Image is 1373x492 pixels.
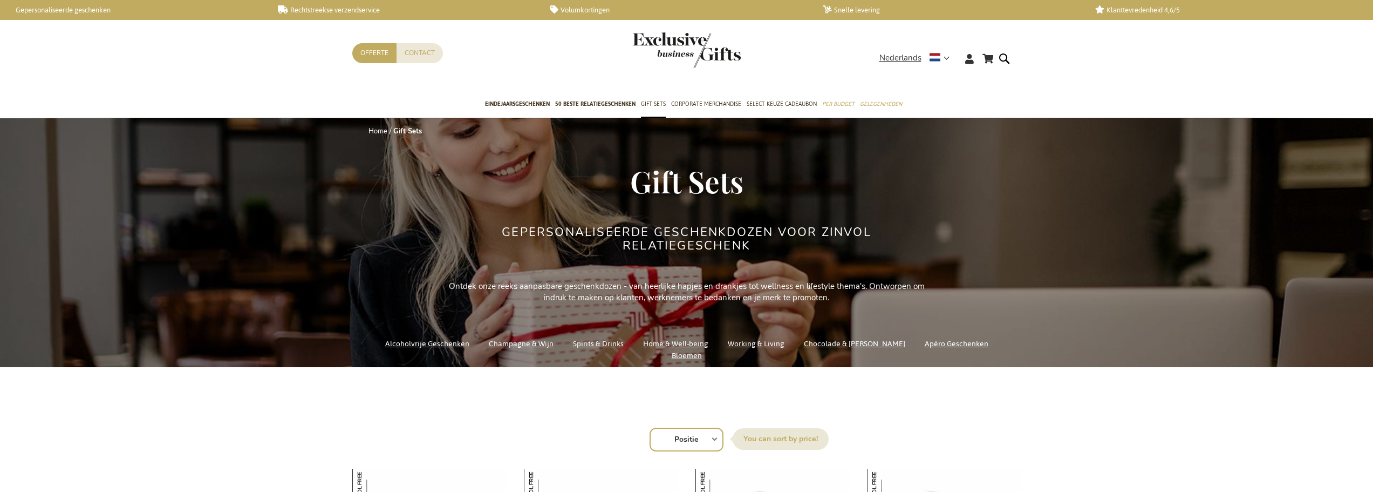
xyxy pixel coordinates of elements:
span: Corporate Merchandise [671,98,741,110]
a: Spirits & Drinks [573,336,624,351]
strong: Gift Sets [393,126,422,136]
h2: Gepersonaliseerde geschenkdozen voor zinvol relatiegeschenk [484,226,889,252]
span: Gift Sets [630,161,743,201]
span: 50 beste relatiegeschenken [555,98,636,110]
a: Rechtstreekse verzendservice [278,5,533,15]
a: store logo [633,32,687,68]
a: Contact [397,43,443,63]
span: Select Keuze Cadeaubon [747,98,817,110]
a: Offerte [352,43,397,63]
a: Gepersonaliseerde geschenken [5,5,261,15]
span: Eindejaarsgeschenken [485,98,550,110]
a: Alcoholvrije Geschenken [385,336,469,351]
div: Nederlands [879,52,957,64]
a: Working & Living [728,336,784,351]
p: Ontdek onze reeks aanpasbare geschenkdozen - van heerlijke hapjes en drankjes tot wellness en lif... [444,281,930,304]
a: Volumkortingen [550,5,805,15]
span: Gift Sets [641,98,666,110]
a: Bloemen [672,348,702,363]
span: Per Budget [822,98,855,110]
label: Sorteer op [733,428,829,450]
a: Home & Well-being [643,336,708,351]
a: Champagne & Wijn [489,336,554,351]
span: Gelegenheden [860,98,902,110]
a: Apéro Geschenken [925,336,988,351]
a: Home [368,126,387,136]
a: Klanttevredenheid 4,6/5 [1095,5,1350,15]
a: Snelle levering [823,5,1078,15]
img: Exclusive Business gifts logo [633,32,741,68]
a: Chocolade & [PERSON_NAME] [804,336,905,351]
span: Nederlands [879,52,921,64]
